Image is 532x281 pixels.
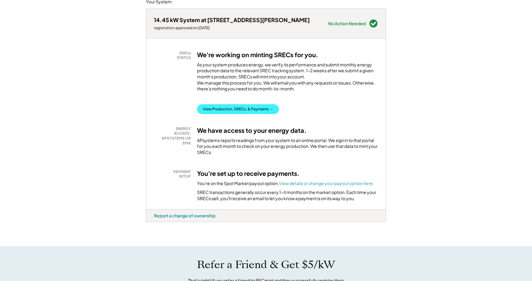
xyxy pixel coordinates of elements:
button: View Production, SRECs, & Payments → [197,104,279,114]
div: No Action Needed [328,21,366,26]
h3: We're working on minting SRECs for you. [197,51,318,59]
h3: You're set up to receive payments. [197,169,300,177]
div: ENERGY ACCESS: APSYSTEMS OR EMA [157,126,191,145]
div: azgzfuqv - PA Solar [146,222,162,224]
div: SRECs STATUS [157,51,191,60]
div: SREC transactions generally occur every 1-4 months on the market option. Each time your SRECs sel... [197,189,378,201]
div: You're on the Spot Market payout option. [197,180,374,187]
h3: We have access to your energy data. [197,126,307,134]
div: Report a change of ownership [154,213,216,218]
div: As your system produces energy, we verify its performance and submit monthly energy production da... [197,62,378,95]
div: registration approved on [DATE] [154,26,310,30]
div: APsystems reports readings from your system to an online portal. We sign in to that portal for yo... [197,137,378,156]
div: PAYMENT SETUP [157,169,191,179]
a: View details or change your payout option here. [279,180,374,186]
h1: Refer a Friend & Get $5/kW [197,258,335,271]
div: 14.45 kW System at [STREET_ADDRESS][PERSON_NAME] [154,16,310,23]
